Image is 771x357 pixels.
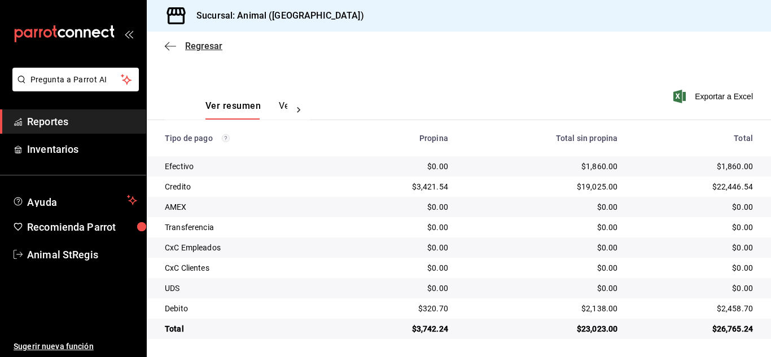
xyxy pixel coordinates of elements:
div: Total [636,134,753,143]
div: $0.00 [466,201,617,213]
div: $0.00 [636,242,753,253]
div: $320.70 [351,303,448,314]
div: $0.00 [636,262,753,274]
div: Transferencia [165,222,332,233]
button: Exportar a Excel [676,90,753,103]
div: AMEX [165,201,332,213]
div: Credito [165,181,332,192]
div: $3,421.54 [351,181,448,192]
span: Regresar [185,41,222,51]
div: Total sin propina [466,134,617,143]
div: Total [165,323,332,334]
div: $0.00 [636,222,753,233]
div: $0.00 [636,201,753,213]
span: Animal StRegis [27,247,137,262]
div: $0.00 [351,283,448,294]
div: $0.00 [351,242,448,253]
div: CxC Empleados [165,242,332,253]
a: Pregunta a Parrot AI [8,82,139,94]
div: $23,023.00 [466,323,617,334]
div: $2,138.00 [466,303,617,314]
div: $2,458.70 [636,303,753,314]
button: Ver pagos [279,100,321,120]
button: open_drawer_menu [124,29,133,38]
div: $0.00 [636,283,753,294]
span: Reportes [27,114,137,129]
span: Sugerir nueva función [14,341,137,352]
div: navigation tabs [205,100,287,120]
div: $1,860.00 [466,161,617,172]
div: $3,742.24 [351,323,448,334]
div: $0.00 [466,222,617,233]
div: $0.00 [466,242,617,253]
div: $19,025.00 [466,181,617,192]
div: $22,446.54 [636,181,753,192]
div: UDS [165,283,332,294]
h3: Sucursal: Animal ([GEOGRAPHIC_DATA]) [187,9,364,23]
span: Inventarios [27,142,137,157]
svg: Los pagos realizados con Pay y otras terminales son montos brutos. [222,134,230,142]
div: $0.00 [466,262,617,274]
div: $0.00 [466,283,617,294]
div: Efectivo [165,161,332,172]
div: $0.00 [351,161,448,172]
div: $26,765.24 [636,323,753,334]
div: $0.00 [351,201,448,213]
button: Ver resumen [205,100,261,120]
div: Tipo de pago [165,134,332,143]
div: $1,860.00 [636,161,753,172]
div: Debito [165,303,332,314]
div: Propina [351,134,448,143]
div: $0.00 [351,222,448,233]
span: Ayuda [27,193,122,207]
div: $0.00 [351,262,448,274]
span: Pregunta a Parrot AI [30,74,121,86]
button: Regresar [165,41,222,51]
div: CxC Clientes [165,262,332,274]
span: Recomienda Parrot [27,219,137,235]
button: Pregunta a Parrot AI [12,68,139,91]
